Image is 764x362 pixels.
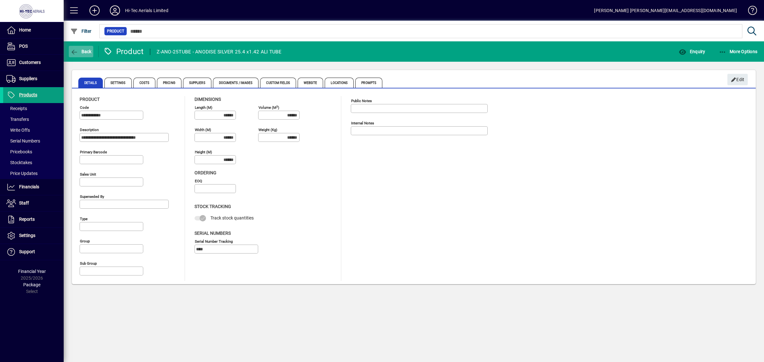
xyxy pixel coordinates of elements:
[195,105,212,110] mat-label: Length (m)
[195,97,221,102] span: Dimensions
[104,78,132,88] span: Settings
[260,78,296,88] span: Custom Fields
[70,49,92,54] span: Back
[3,38,64,54] a: POS
[6,171,38,176] span: Price Updates
[719,49,758,54] span: More Options
[80,105,89,110] mat-label: Code
[210,215,254,220] span: Track stock quantities
[80,172,96,177] mat-label: Sales unit
[195,150,212,154] mat-label: Height (m)
[3,195,64,211] a: Staff
[3,71,64,87] a: Suppliers
[195,231,231,236] span: Serial Numbers
[195,170,216,175] span: Ordering
[3,212,64,227] a: Reports
[103,46,144,57] div: Product
[69,46,93,57] button: Back
[731,74,745,85] span: Edit
[743,1,756,22] a: Knowledge Base
[258,128,277,132] mat-label: Weight (Kg)
[80,97,100,102] span: Product
[183,78,211,88] span: Suppliers
[69,25,93,37] button: Filter
[3,114,64,125] a: Transfers
[64,46,99,57] app-page-header-button: Back
[6,149,32,154] span: Pricebooks
[157,47,281,57] div: Z-ANO-25TUBE - ANODISE SILVER 25.4 x1.42 ALI TUBE
[3,125,64,136] a: Write Offs
[23,282,40,287] span: Package
[195,239,233,243] mat-label: Serial Number tracking
[125,5,168,16] div: Hi-Tec Aerials Limited
[19,249,35,254] span: Support
[3,55,64,71] a: Customers
[717,46,759,57] button: More Options
[3,179,64,195] a: Financials
[19,76,37,81] span: Suppliers
[3,228,64,244] a: Settings
[6,128,30,133] span: Write Offs
[3,22,64,38] a: Home
[6,106,27,111] span: Receipts
[78,78,103,88] span: Details
[157,78,181,88] span: Pricing
[19,92,37,97] span: Products
[3,244,64,260] a: Support
[19,200,29,205] span: Staff
[3,157,64,168] a: Stocktakes
[80,217,88,221] mat-label: Type
[3,146,64,157] a: Pricebooks
[84,5,105,16] button: Add
[107,28,124,34] span: Product
[6,138,40,143] span: Serial Numbers
[276,105,278,108] sup: 3
[6,117,29,122] span: Transfers
[19,27,31,32] span: Home
[80,128,99,132] mat-label: Description
[677,46,707,57] button: Enquiry
[6,160,32,165] span: Stocktakes
[355,78,382,88] span: Prompts
[195,179,202,183] mat-label: EOQ
[80,194,104,199] mat-label: Superseded by
[70,29,92,34] span: Filter
[18,269,46,274] span: Financial Year
[3,103,64,114] a: Receipts
[351,99,372,103] mat-label: Public Notes
[19,60,41,65] span: Customers
[594,5,737,16] div: [PERSON_NAME] [PERSON_NAME][EMAIL_ADDRESS][DOMAIN_NAME]
[298,78,323,88] span: Website
[80,261,97,266] mat-label: Sub group
[727,74,748,85] button: Edit
[679,49,705,54] span: Enquiry
[19,184,39,189] span: Financials
[3,168,64,179] a: Price Updates
[80,150,107,154] mat-label: Primary barcode
[213,78,259,88] span: Documents / Images
[325,78,354,88] span: Locations
[133,78,156,88] span: Costs
[195,204,231,209] span: Stock Tracking
[105,5,125,16] button: Profile
[19,44,28,49] span: POS
[195,128,211,132] mat-label: Width (m)
[80,239,90,243] mat-label: Group
[19,217,35,222] span: Reports
[19,233,35,238] span: Settings
[258,105,279,110] mat-label: Volume (m )
[351,121,374,125] mat-label: Internal Notes
[3,136,64,146] a: Serial Numbers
